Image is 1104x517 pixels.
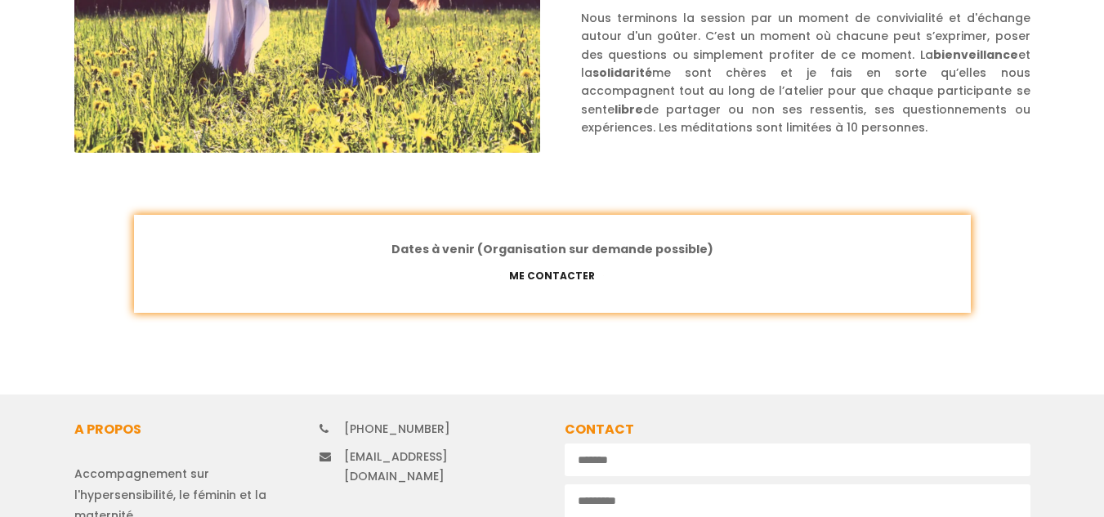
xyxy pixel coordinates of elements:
h2: Contact [565,419,1030,440]
div: Dates à venir (Organisation sur demande possible) [159,239,946,260]
span: bienveillance [933,47,1018,63]
a: Me contacter [501,263,603,288]
h2: A propos [74,419,295,440]
span: libre [615,101,643,118]
span: solidarité [592,65,652,81]
a: [EMAIL_ADDRESS][DOMAIN_NAME] [344,448,448,484]
a: [PHONE_NUMBER] [344,421,450,437]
